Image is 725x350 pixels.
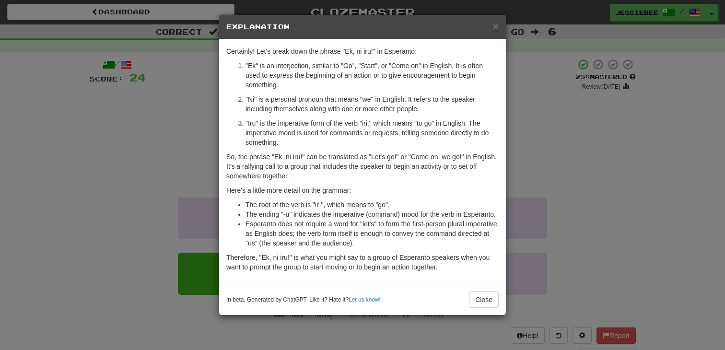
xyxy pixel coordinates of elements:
span: × [493,21,499,32]
li: Esperanto does not require a word for "let's" to form the first-person plural imperative as Engli... [246,219,499,248]
li: The ending "-u" indicates the imperative (command) mood for the verb in Esperanto. [246,210,499,219]
button: Close [469,292,499,308]
a: Let us know [349,296,379,303]
p: Therefore, "Ek, ni iru!" is what you might say to a group of Esperanto speakers when you want to ... [226,253,499,272]
p: So, the phrase "Ek, ni iru!" can be translated as "Let's go!" or "Come on, we go!" in English. It... [226,152,499,181]
p: Certainly! Let's break down the phrase "Ek, ni iru!" in Esperanto: [226,47,499,56]
small: In beta. Generated by ChatGPT. Like it? Hate it? ! [226,296,381,304]
p: "Iru" is the imperative form of the verb "iri," which means "to go" in English. The imperative mo... [246,118,499,147]
p: "Ni" is a personal pronoun that means "we" in English. It refers to the speaker including themsel... [246,94,499,114]
h5: Explanation [226,22,499,32]
li: The root of the verb is "ir-", which means to "go". [246,200,499,210]
p: Here's a little more detail on the grammar: [226,186,499,195]
p: "Ek" is an interjection, similar to "Go", "Start", or "Come on" in English. It is often used to e... [246,61,499,90]
button: Close [493,21,499,31]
